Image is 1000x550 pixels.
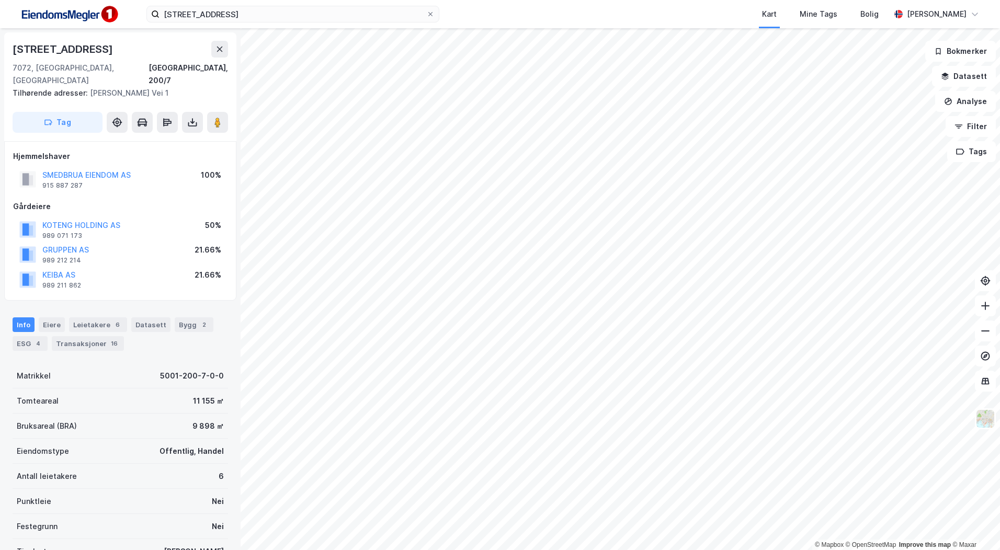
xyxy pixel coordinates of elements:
[13,150,228,163] div: Hjemmelshaver
[149,62,228,87] div: [GEOGRAPHIC_DATA], 200/7
[69,317,127,332] div: Leietakere
[212,520,224,533] div: Nei
[205,219,221,232] div: 50%
[112,319,123,330] div: 6
[175,317,213,332] div: Bygg
[860,8,879,20] div: Bolig
[13,112,103,133] button: Tag
[17,445,69,457] div: Eiendomstype
[42,232,82,240] div: 989 071 173
[947,141,996,162] button: Tags
[975,409,995,429] img: Z
[212,495,224,508] div: Nei
[17,420,77,432] div: Bruksareal (BRA)
[42,281,81,290] div: 989 211 862
[195,244,221,256] div: 21.66%
[42,181,83,190] div: 915 887 287
[17,520,58,533] div: Festegrunn
[13,41,115,58] div: [STREET_ADDRESS]
[13,87,220,99] div: [PERSON_NAME] Vei 1
[948,500,1000,550] div: Kontrollprogram for chat
[219,470,224,483] div: 6
[13,88,90,97] span: Tilhørende adresser:
[39,317,65,332] div: Eiere
[17,470,77,483] div: Antall leietakere
[13,336,48,351] div: ESG
[52,336,124,351] div: Transaksjoner
[13,200,228,213] div: Gårdeiere
[160,445,224,457] div: Offentlig, Handel
[815,541,844,548] a: Mapbox
[13,317,35,332] div: Info
[131,317,171,332] div: Datasett
[17,495,51,508] div: Punktleie
[762,8,777,20] div: Kart
[935,91,996,112] button: Analyse
[925,41,996,62] button: Bokmerker
[800,8,837,20] div: Mine Tags
[199,319,209,330] div: 2
[193,395,224,407] div: 11 155 ㎡
[160,6,426,22] input: Søk på adresse, matrikkel, gårdeiere, leietakere eller personer
[192,420,224,432] div: 9 898 ㎡
[846,541,896,548] a: OpenStreetMap
[13,62,149,87] div: 7072, [GEOGRAPHIC_DATA], [GEOGRAPHIC_DATA]
[109,338,120,349] div: 16
[201,169,221,181] div: 100%
[932,66,996,87] button: Datasett
[160,370,224,382] div: 5001-200-7-0-0
[17,3,121,26] img: F4PB6Px+NJ5v8B7XTbfpPpyloAAAAASUVORK5CYII=
[33,338,43,349] div: 4
[17,395,59,407] div: Tomteareal
[948,500,1000,550] iframe: Chat Widget
[42,256,81,265] div: 989 212 214
[17,370,51,382] div: Matrikkel
[946,116,996,137] button: Filter
[899,541,951,548] a: Improve this map
[907,8,967,20] div: [PERSON_NAME]
[195,269,221,281] div: 21.66%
